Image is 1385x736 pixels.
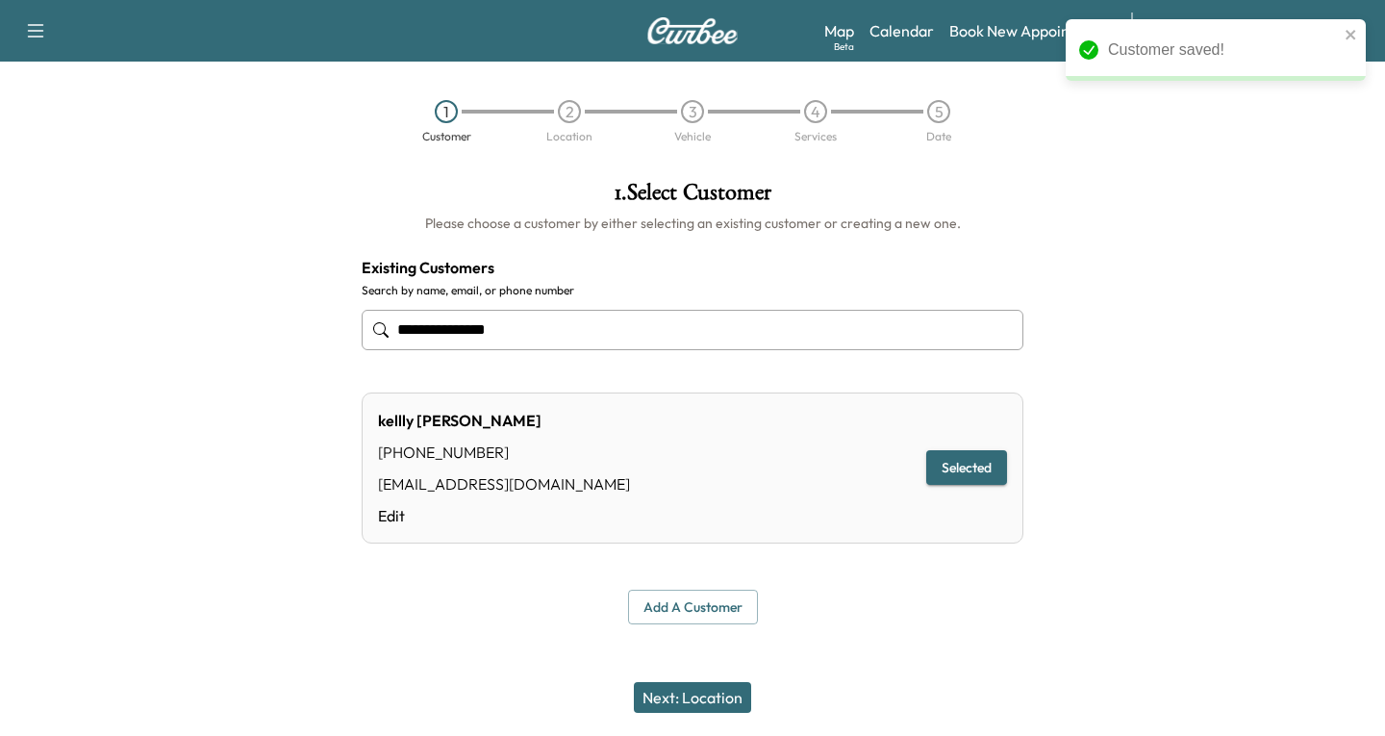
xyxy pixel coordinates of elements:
[628,590,758,625] button: Add a customer
[378,409,630,432] div: kellly [PERSON_NAME]
[824,19,854,42] a: MapBeta
[646,17,739,44] img: Curbee Logo
[926,450,1007,486] button: Selected
[378,472,630,495] div: [EMAIL_ADDRESS][DOMAIN_NAME]
[362,214,1023,233] h6: Please choose a customer by either selecting an existing customer or creating a new one.
[949,19,1112,42] a: Book New Appointment
[927,100,950,123] div: 5
[378,441,630,464] div: [PHONE_NUMBER]
[804,100,827,123] div: 4
[558,100,581,123] div: 2
[794,131,837,142] div: Services
[362,256,1023,279] h4: Existing Customers
[1345,27,1358,42] button: close
[378,504,630,527] a: Edit
[869,19,934,42] a: Calendar
[634,682,751,713] button: Next: Location
[926,131,951,142] div: Date
[435,100,458,123] div: 1
[362,181,1023,214] h1: 1 . Select Customer
[362,283,1023,298] label: Search by name, email, or phone number
[546,131,592,142] div: Location
[681,100,704,123] div: 3
[674,131,711,142] div: Vehicle
[422,131,471,142] div: Customer
[834,39,854,54] div: Beta
[1108,38,1339,62] div: Customer saved!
